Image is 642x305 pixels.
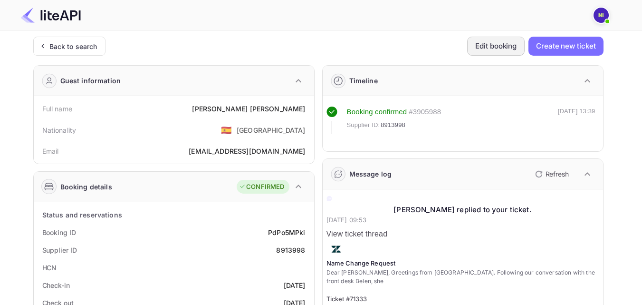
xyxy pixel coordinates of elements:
p: View ticket thread [326,228,599,240]
div: Message log [349,169,392,179]
div: [PERSON_NAME] [PERSON_NAME] [192,104,305,114]
div: Full name [42,104,72,114]
p: Refresh [546,169,569,179]
div: Booking details [60,182,112,192]
div: Back to search [49,41,97,51]
span: Supplier ID: [347,120,380,130]
div: HCN [42,263,57,273]
div: [PERSON_NAME] replied to your ticket. [326,205,599,216]
button: Refresh [529,167,573,182]
img: N Ibadah [594,8,609,23]
button: Create new ticket [528,37,603,56]
span: 8913998 [381,120,405,130]
img: AwvSTEc2VUhQAAAAAElFTkSuQmCC [326,240,345,259]
div: [DATE] 13:39 [558,107,595,134]
div: Booking confirmed [347,107,407,118]
div: Email [42,146,59,156]
p: [DATE] 09:53 [326,216,599,225]
div: Check-in [42,280,70,290]
div: Supplier ID [42,245,77,255]
div: [GEOGRAPHIC_DATA] [237,125,306,135]
p: Dear [PERSON_NAME], Greetings from [GEOGRAPHIC_DATA]. Following our conversation with the front d... [326,268,599,285]
img: LiteAPI Logo [21,8,81,23]
div: [DATE] [284,280,306,290]
span: Ticket #71333 [326,295,367,303]
div: Guest information [60,76,121,86]
p: Name Change Request [326,259,599,268]
div: Booking ID [42,227,76,237]
div: 8913998 [276,245,305,255]
button: Edit booking [467,37,525,56]
div: CONFIRMED [239,182,284,192]
div: Timeline [349,76,378,86]
div: Nationality [42,125,77,135]
div: [EMAIL_ADDRESS][DOMAIN_NAME] [189,146,305,156]
div: # 3905988 [409,107,441,118]
div: PdPo5MPki [268,227,305,237]
div: Status and reservations [42,210,122,220]
span: United States [221,121,232,138]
